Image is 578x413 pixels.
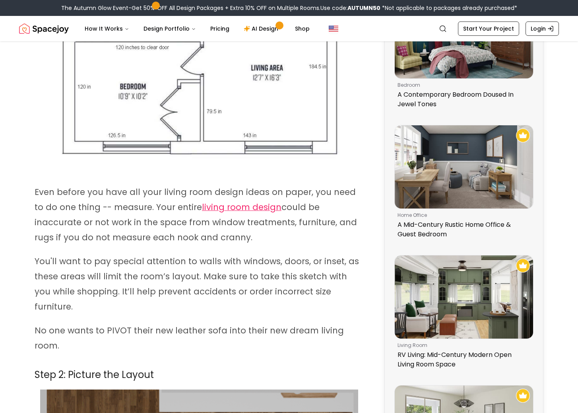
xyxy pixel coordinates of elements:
a: Shop [289,21,316,37]
img: Recommended Spacejoy Design - RV Living: Mid-Century Modern Open Living Room Space [516,259,530,273]
a: Spacejoy [19,21,69,37]
a: RV Living: Mid-Century Modern Open Living Room SpaceRecommended Spacejoy Design - RV Living: Mid-... [394,255,533,372]
button: How It Works [78,21,136,37]
a: A Mid-Century Rustic Home Office & Guest BedroomRecommended Spacejoy Design - A Mid-Century Rusti... [394,125,533,242]
span: Step 2: Picture the Layout [35,368,154,381]
img: A Mid-Century Rustic Home Office & Guest Bedroom [395,125,533,208]
p: bedroom [398,82,527,88]
a: living room design [202,203,281,212]
span: living room design [202,201,281,213]
div: The Autumn Glow Event-Get 50% OFF All Design Packages + Extra 10% OFF on Multiple Rooms. [61,4,517,12]
span: No one wants to PIVOT their new leather sofa into their new dream living room. [35,325,344,351]
a: Login [526,21,559,36]
p: RV Living: Mid-Century Modern Open Living Room Space [398,350,527,369]
img: Spacejoy Logo [19,21,69,37]
p: A Contemporary Bedroom Doused In Jewel Tones [398,90,527,109]
a: Pricing [204,21,236,37]
a: Start Your Project [458,21,519,36]
span: You'll want to pay special attention to walls with windows, doors, or inset, as these areas will ... [35,255,359,312]
p: living room [398,342,527,349]
img: Recommended Spacejoy Design - A Mid-Century Rustic Home Office & Guest Bedroom [516,129,530,142]
span: *Not applicable to packages already purchased* [380,4,517,12]
span: Use code: [320,4,380,12]
span: Even before you have all your living room design ideas on paper, you need to do one thing -- meas... [35,186,356,213]
img: United States [329,24,338,33]
img: Recommended Spacejoy Design - A Rustic Dining Room With An Eclectic Touch [516,389,530,403]
p: home office [398,212,527,218]
a: AI Design [237,21,287,37]
nav: Global [19,16,559,41]
span: could be inaccurate or not work in the space from window treatments, furniture, and rugs if you d... [35,201,357,243]
button: Design Portfolio [137,21,202,37]
nav: Main [78,21,316,37]
b: AUTUMN50 [347,4,380,12]
img: RV Living: Mid-Century Modern Open Living Room Space [395,255,533,339]
p: A Mid-Century Rustic Home Office & Guest Bedroom [398,220,527,239]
